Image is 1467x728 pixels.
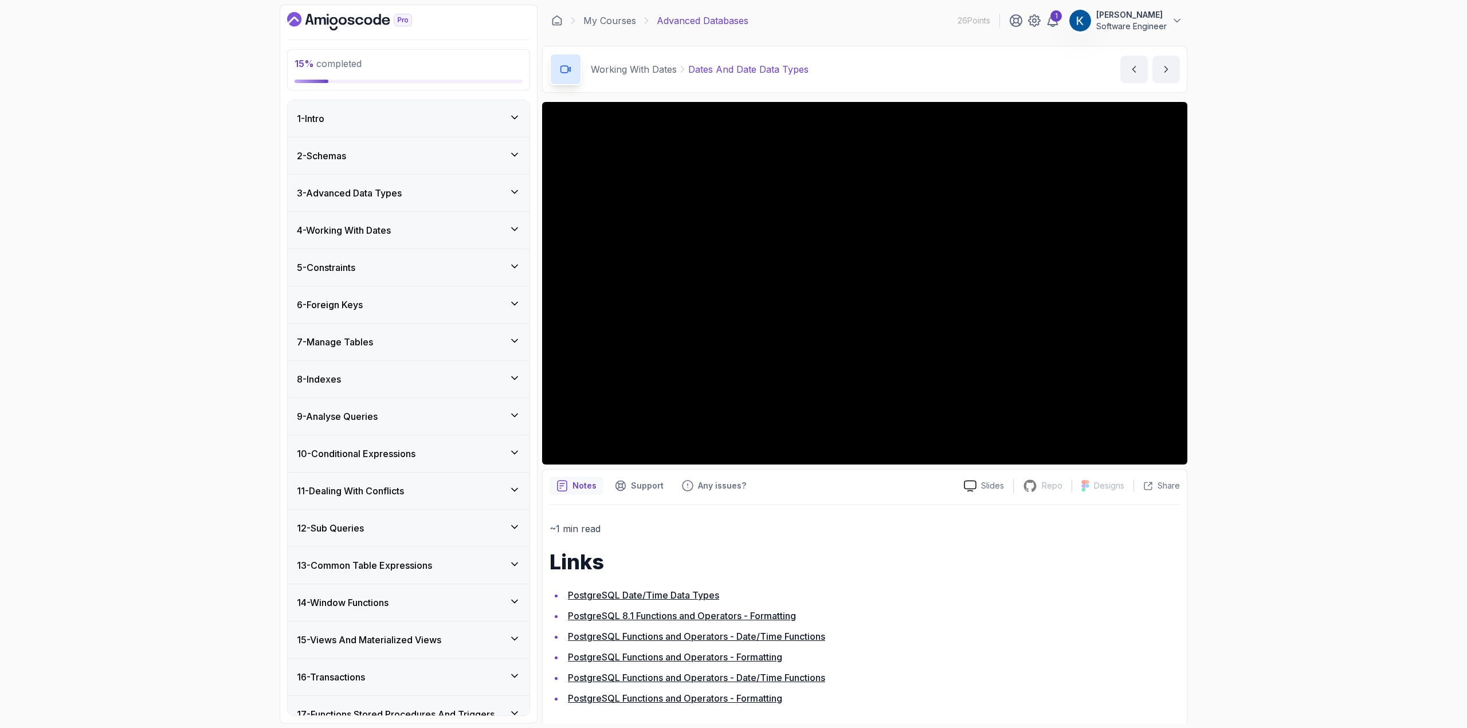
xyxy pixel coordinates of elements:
button: 10-Conditional Expressions [288,435,529,472]
button: notes button [550,477,603,495]
h3: 7 - Manage Tables [297,335,373,349]
button: 16-Transactions [288,659,529,695]
span: completed [295,58,362,69]
img: user profile image [1069,10,1091,32]
a: Dashboard [551,15,563,26]
button: Feedback button [675,477,753,495]
h3: 12 - Sub Queries [297,521,364,535]
h3: 8 - Indexes [297,372,341,386]
h3: 4 - Working With Dates [297,223,391,237]
h3: 15 - Views And Materialized Views [297,633,441,647]
h3: 3 - Advanced Data Types [297,186,402,200]
button: 12-Sub Queries [288,510,529,546]
p: Any issues? [698,480,746,491]
a: PostgreSQL 8.1 Functions and Operators - Formatting [568,610,796,621]
button: Support button [608,477,670,495]
button: Share [1133,480,1180,491]
h3: 5 - Constraints [297,261,355,274]
p: Repo [1042,480,1062,491]
h3: 14 - Window Functions [297,596,389,609]
h3: 1 - Intro [297,112,324,125]
button: 13-Common Table Expressions [288,547,529,584]
p: Notes [572,480,597,491]
button: 9-Analyse Queries [288,398,529,435]
h3: 11 - Dealing With Conflicts [297,484,404,498]
p: Working With Dates [591,62,677,76]
button: previous content [1120,56,1148,83]
a: Dashboard [287,12,438,30]
a: PostgreSQL Date/Time Data Types [568,589,719,601]
a: PostgreSQL Functions and Operators - Formatting [568,692,782,704]
a: 1 [1046,14,1060,27]
p: Slides [981,480,1004,491]
p: ~1 min read [550,521,1180,537]
a: PostgreSQL Functions and Operators - Date/Time Functions [568,631,825,642]
button: 2-Schemas [288,137,529,174]
div: 1 [1050,10,1062,22]
h3: 2 - Schemas [297,149,346,163]
button: 5-Constraints [288,249,529,286]
p: Software Engineer [1096,21,1167,32]
span: 15 % [295,58,314,69]
a: PostgreSQL Functions and Operators - Date/Time Functions [568,672,825,683]
h3: 13 - Common Table Expressions [297,558,432,572]
button: 1-Intro [288,100,529,137]
h3: 10 - Conditional Expressions [297,447,415,461]
button: 11-Dealing With Conflicts [288,473,529,509]
p: Share [1158,480,1180,491]
button: 14-Window Functions [288,584,529,621]
a: My Courses [583,14,636,27]
button: user profile image[PERSON_NAME]Software Engineer [1069,9,1183,32]
p: Advanced Databases [657,14,748,27]
p: Designs [1094,480,1124,491]
button: 8-Indexes [288,361,529,398]
a: Slides [955,480,1013,492]
p: Dates And Date Data Types [688,62,809,76]
p: [PERSON_NAME] [1096,9,1167,21]
h3: 6 - Foreign Keys [297,298,363,312]
p: 26 Points [958,15,990,26]
button: 6-Foreign Keys [288,286,529,323]
a: PostgreSQL Functions and Operators - Formatting [568,651,782,663]
button: 15-Views And Materialized Views [288,621,529,658]
h3: 16 - Transactions [297,670,365,684]
h3: 9 - Analyse Queries [297,410,378,423]
button: 4-Working With Dates [288,212,529,249]
iframe: 2 - Dates and Date Data Types [542,102,1187,465]
p: Support [631,480,664,491]
h1: Links [550,550,1180,573]
button: 3-Advanced Data Types [288,175,529,211]
h3: 17 - Functions Stored Procedures And Triggers [297,707,495,721]
button: 7-Manage Tables [288,324,529,360]
button: next content [1152,56,1180,83]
